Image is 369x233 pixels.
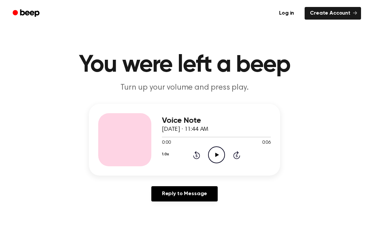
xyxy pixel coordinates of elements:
span: [DATE] · 11:44 AM [162,126,208,132]
a: Reply to Message [151,186,218,201]
span: 0:00 [162,139,171,146]
a: Beep [8,7,45,20]
h3: Voice Note [162,116,271,125]
h1: You were left a beep [15,53,354,77]
a: Create Account [305,7,361,20]
button: 1.0x [162,149,169,160]
a: Log in [272,6,301,21]
span: 0:06 [262,139,271,146]
p: Turn up your volume and press play. [57,82,312,93]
